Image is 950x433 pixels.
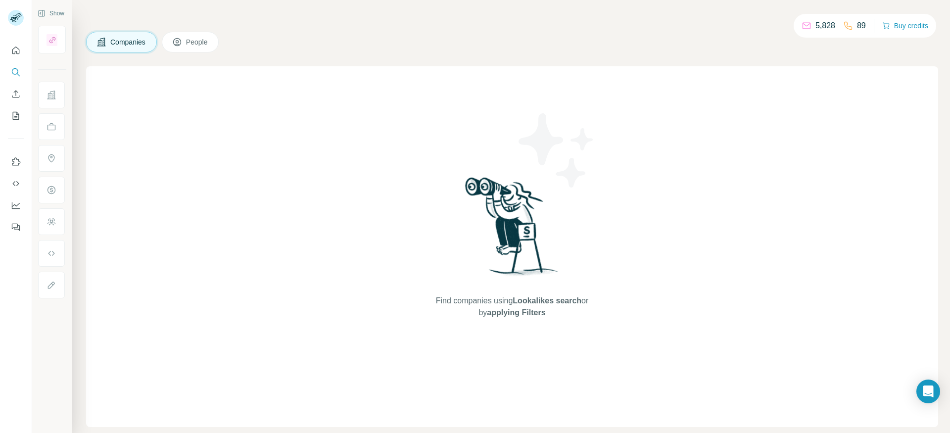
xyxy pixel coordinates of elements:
button: Dashboard [8,196,24,214]
button: Quick start [8,42,24,59]
button: Search [8,63,24,81]
button: Use Surfe API [8,175,24,192]
button: Buy credits [882,19,928,33]
p: 89 [857,20,866,32]
p: 5,828 [815,20,835,32]
img: Surfe Illustration - Woman searching with binoculars [461,175,564,285]
button: My lists [8,107,24,125]
div: Open Intercom Messenger [916,380,940,403]
button: Show [31,6,71,21]
span: Find companies using or by [433,295,591,319]
h4: Search [86,12,938,26]
button: Use Surfe on LinkedIn [8,153,24,171]
span: Companies [110,37,146,47]
button: Feedback [8,218,24,236]
span: applying Filters [487,308,545,317]
img: Surfe Illustration - Stars [512,106,601,195]
span: Lookalikes search [513,296,581,305]
span: People [186,37,209,47]
button: Enrich CSV [8,85,24,103]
